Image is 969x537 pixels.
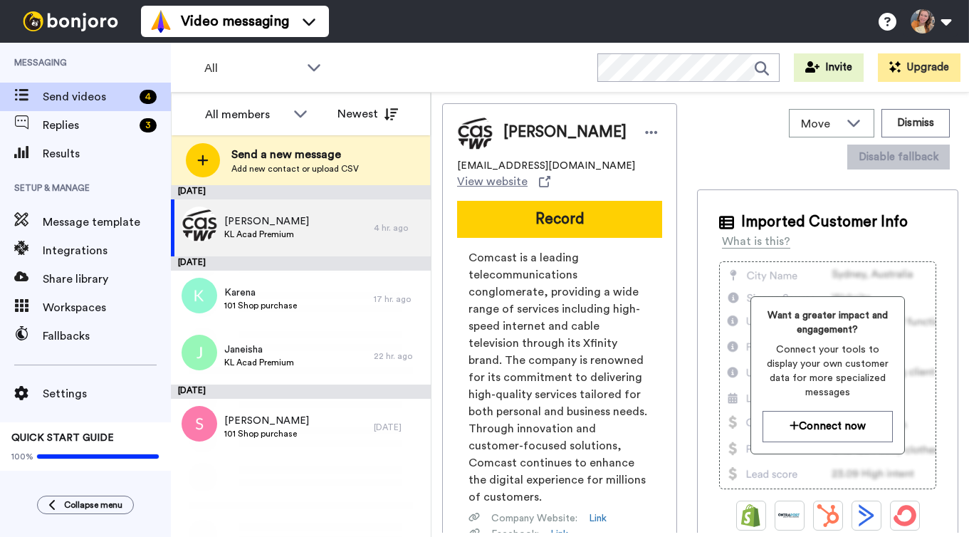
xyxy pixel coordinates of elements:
img: j.png [182,335,217,370]
span: Fallbacks [43,328,171,345]
img: ActiveCampaign [855,504,878,527]
span: Integrations [43,242,171,259]
span: All [204,60,300,77]
a: View website [457,173,550,190]
span: Karena [224,286,297,300]
span: Share library [43,271,171,288]
button: Disable fallback [847,145,950,170]
button: Record [457,201,662,238]
span: Send a new message [231,146,359,163]
div: 22 hr. ago [374,350,424,362]
span: QUICK START GUIDE [11,433,114,443]
span: Move [801,115,839,132]
div: 17 hr. ago [374,293,424,305]
span: Janeisha [224,343,294,357]
span: Settings [43,385,171,402]
span: [PERSON_NAME] [224,414,309,428]
div: [DATE] [171,185,431,199]
span: Add new contact or upload CSV [231,163,359,174]
img: Hubspot [817,504,839,527]
button: Upgrade [878,53,960,82]
div: [DATE] [171,256,431,271]
img: s.png [182,406,217,442]
div: 3 [140,118,157,132]
span: Comcast is a leading telecommunications conglomerate, providing a wide range of services includin... [468,249,651,506]
span: Video messaging [181,11,289,31]
span: Want a greater impact and engagement? [763,308,893,337]
button: Invite [794,53,864,82]
span: Imported Customer Info [741,212,908,233]
img: ConvertKit [894,504,916,527]
img: bj-logo-header-white.svg [17,11,124,31]
span: Send videos [43,88,134,105]
img: vm-color.svg [150,10,172,33]
button: Newest [327,100,409,128]
span: Replies [43,117,134,134]
span: Workspaces [43,299,171,316]
a: Link [589,511,607,526]
img: Shopify [740,504,763,527]
span: Connect your tools to display your own customer data for more specialized messages [763,343,893,400]
button: Connect now [763,411,893,442]
span: 101 Shop purchase [224,428,309,439]
span: KL Acad Premium [224,229,309,240]
span: Message template [43,214,171,231]
span: [EMAIL_ADDRESS][DOMAIN_NAME] [457,159,635,173]
div: [DATE] [171,385,431,399]
span: 101 Shop purchase [224,300,297,311]
div: What is this? [722,233,790,250]
div: 4 [140,90,157,104]
div: All members [205,106,286,123]
span: View website [457,173,528,190]
div: [DATE] [374,422,424,433]
img: 04af6108-caad-489f-883f-3946357c8764.jpg [182,207,217,242]
span: [PERSON_NAME] [503,122,627,143]
div: 4 hr. ago [374,222,424,234]
button: Collapse menu [37,496,134,514]
img: Image of Karen [457,115,493,150]
img: k.png [182,278,217,313]
span: 100% [11,451,33,462]
span: KL Acad Premium [224,357,294,368]
span: Company Website : [491,511,577,526]
span: Collapse menu [64,499,122,511]
img: Ontraport [778,504,801,527]
button: Dismiss [881,109,950,137]
span: [PERSON_NAME] [224,214,309,229]
span: Results [43,145,171,162]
